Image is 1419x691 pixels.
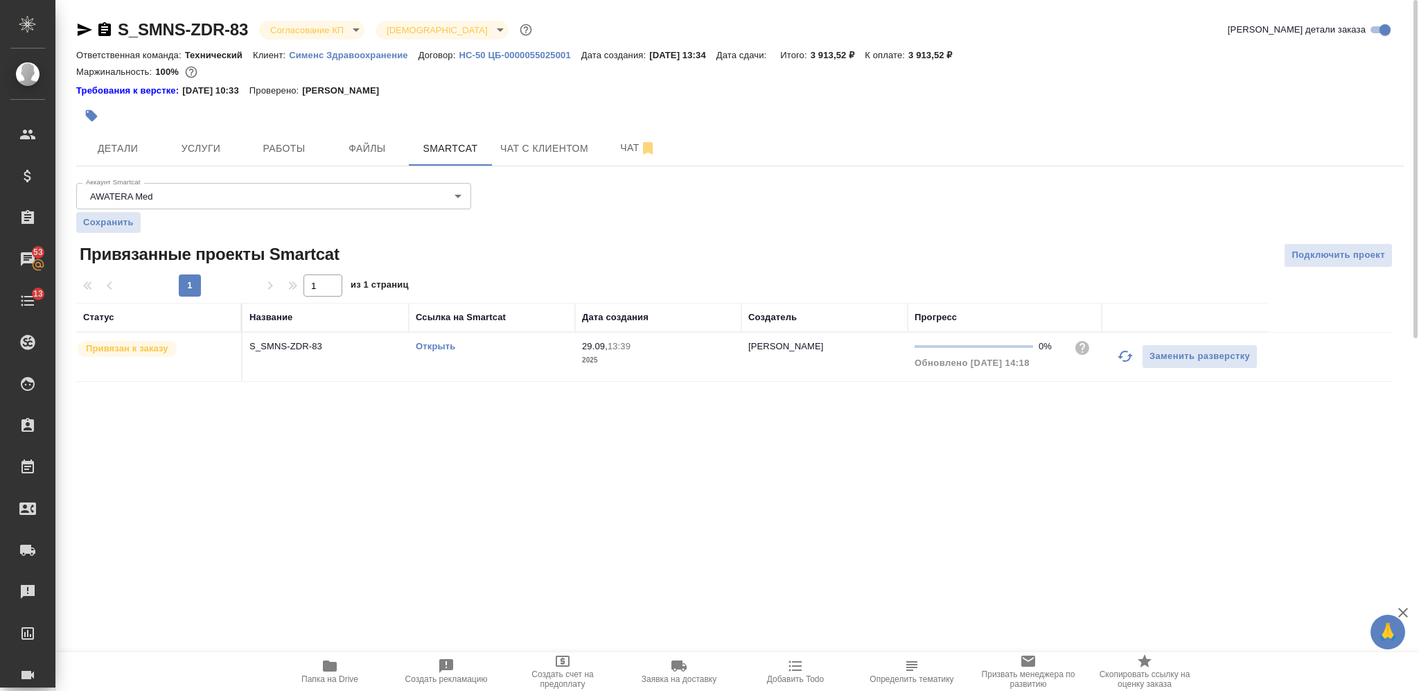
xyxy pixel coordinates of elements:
span: Smartcat [417,140,484,157]
span: Работы [251,140,317,157]
span: Детали [85,140,151,157]
p: Маржинальность: [76,67,155,77]
p: Проверено: [249,84,303,98]
div: Название [249,310,292,324]
p: [PERSON_NAME] [748,341,824,351]
a: HC-50 ЦБ-0000055025001 [459,49,581,60]
span: 13 [25,287,51,301]
button: Подключить проект [1284,243,1393,268]
div: Прогресс [915,310,957,324]
button: Скопировать ссылку [96,21,113,38]
p: 2025 [582,353,734,367]
button: AWATERA Med [86,191,157,202]
div: Нажми, чтобы открыть папку с инструкцией [76,84,182,98]
span: Услуги [168,140,234,157]
button: 0.00 RUB; [182,63,200,81]
button: Сохранить [76,212,141,233]
p: Клиент: [253,50,289,60]
p: [DATE] 13:34 [649,50,716,60]
div: Дата создания [582,310,649,324]
span: Подключить проект [1292,247,1385,263]
p: 3 913,52 ₽ [811,50,865,60]
a: Открыть [416,341,455,351]
div: Создатель [748,310,797,324]
button: Согласование КП [266,24,348,36]
p: [DATE] 10:33 [182,84,249,98]
a: Сименс Здравоохранение [289,49,418,60]
p: S_SMNS-ZDR-83 [249,340,402,353]
span: Обновлено [DATE] 14:18 [915,358,1030,368]
p: Технический [185,50,253,60]
a: S_SMNS-ZDR-83 [118,20,248,39]
div: Статус [83,310,114,324]
span: Файлы [334,140,400,157]
div: Ссылка на Smartcat [416,310,506,324]
a: Требования к верстке: [76,84,182,98]
p: 3 913,52 ₽ [908,50,963,60]
p: Привязан к заказу [86,342,168,356]
p: 13:39 [608,341,631,351]
a: 13 [3,283,52,318]
span: Чат [605,139,671,157]
button: Добавить тэг [76,100,107,131]
span: 53 [25,245,51,259]
svg: Отписаться [640,140,656,157]
span: [PERSON_NAME] детали заказа [1228,23,1366,37]
p: HC-50 ЦБ-0000055025001 [459,50,581,60]
p: Итого: [780,50,810,60]
span: из 1 страниц [351,277,409,297]
button: Заменить разверстку [1142,344,1258,369]
div: Согласование КП [259,21,364,40]
div: 0% [1039,340,1063,353]
p: Ответственная команда: [76,50,185,60]
p: 29.09, [582,341,608,351]
p: [PERSON_NAME] [302,84,389,98]
span: Заменить разверстку [1149,349,1250,365]
p: Сименс Здравоохранение [289,50,418,60]
div: AWATERA Med [76,183,471,209]
button: Обновить прогресс [1109,340,1142,373]
span: Сохранить [83,216,134,229]
span: Привязанные проекты Smartcat [76,243,340,265]
span: Чат с клиентом [500,140,588,157]
button: Скопировать ссылку для ЯМессенджера [76,21,93,38]
button: 🙏 [1370,615,1405,649]
p: 100% [155,67,182,77]
div: Согласование КП [376,21,508,40]
span: 🙏 [1376,618,1400,647]
p: Дата сдачи: [716,50,770,60]
button: Доп статусы указывают на важность/срочность заказа [517,21,535,39]
p: Договор: [418,50,459,60]
button: [DEMOGRAPHIC_DATA] [382,24,491,36]
p: К оплате: [865,50,908,60]
p: Дата создания: [581,50,649,60]
a: 53 [3,242,52,277]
